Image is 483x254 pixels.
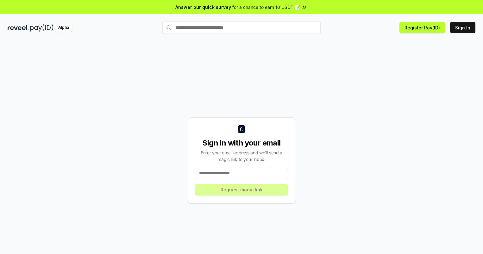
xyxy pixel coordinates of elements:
div: Enter your email address and we’ll send a magic link to your inbox. [195,149,288,163]
img: pay_id [30,24,53,32]
div: Sign in with your email [195,138,288,148]
span: Answer our quick survey [175,4,231,10]
div: Alpha [55,24,72,32]
img: reveel_dark [8,24,29,32]
span: for a chance to earn 10 USDT 📝 [232,4,300,10]
img: logo_small [238,125,245,133]
button: Sign In [450,22,475,33]
button: Register Pay(ID) [399,22,445,33]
